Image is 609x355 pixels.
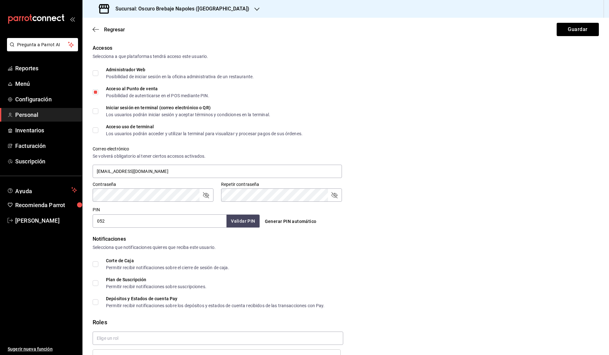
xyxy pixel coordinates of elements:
[226,215,259,228] button: Validar PIN
[106,303,325,308] div: Permitir recibir notificaciones sobre los depósitos y estados de cuenta recibidos de las transacc...
[106,105,270,110] div: Iniciar sesión en terminal (correo electrónico o QR)
[106,124,303,129] div: Acceso uso de terminal
[557,23,599,36] button: Guardar
[93,153,342,160] div: Se volverá obligatorio al tener ciertos accesos activados.
[106,265,229,270] div: Permitir recibir notificaciones sobre el cierre de sesión de caja.
[93,332,343,345] input: Elige un rol
[93,214,226,228] input: 3 a 6 dígitos
[15,79,77,88] span: Menú
[17,41,68,48] span: Pregunta a Parrot AI
[4,46,78,53] a: Pregunta a Parrot AI
[15,186,69,194] span: Ayuda
[93,207,100,212] label: PIN
[93,235,599,243] div: Notificaciones
[93,27,125,33] button: Regresar
[106,296,325,301] div: Depósitos y Estados de cuenta Pay
[93,244,599,251] div: Selecciona que notificaciones quieres que reciba este usuario.
[15,201,77,209] span: Recomienda Parrot
[70,16,75,22] button: open_drawer_menu
[8,346,77,352] span: Sugerir nueva función
[93,318,599,326] div: Roles
[106,74,254,79] div: Posibilidad de iniciar sesión en la oficina administrativa de un restaurante.
[15,111,77,119] span: Personal
[15,95,77,104] span: Configuración
[15,157,77,166] span: Suscripción
[7,38,78,51] button: Pregunta a Parrot AI
[106,284,206,289] div: Permitir recibir notificaciones sobre suscripciones.
[110,5,249,13] h3: Sucursal: Oscuro Brebaje Napoles ([GEOGRAPHIC_DATA])
[106,258,229,263] div: Corte de Caja
[221,182,342,187] label: Repetir contraseña
[106,277,206,282] div: Plan de Suscripción
[202,191,210,199] button: passwordField
[93,53,599,60] div: Selecciona a que plataformas tendrá acceso este usuario.
[106,86,209,91] div: Acceso al Punto de venta
[106,67,254,72] div: Administrador Web
[106,112,270,117] div: Los usuarios podrán iniciar sesión y aceptar términos y condiciones en la terminal.
[93,147,342,151] label: Correo electrónico
[15,64,77,73] span: Reportes
[104,27,125,33] span: Regresar
[15,216,77,225] span: [PERSON_NAME]
[93,44,599,52] div: Accesos
[262,216,319,227] button: Generar PIN automático
[106,131,303,136] div: Los usuarios podrán acceder y utilizar la terminal para visualizar y procesar pagos de sus órdenes.
[93,182,213,187] label: Contraseña
[331,191,338,199] button: passwordField
[106,93,209,98] div: Posibilidad de autenticarse en el POS mediante PIN.
[15,142,77,150] span: Facturación
[15,126,77,135] span: Inventarios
